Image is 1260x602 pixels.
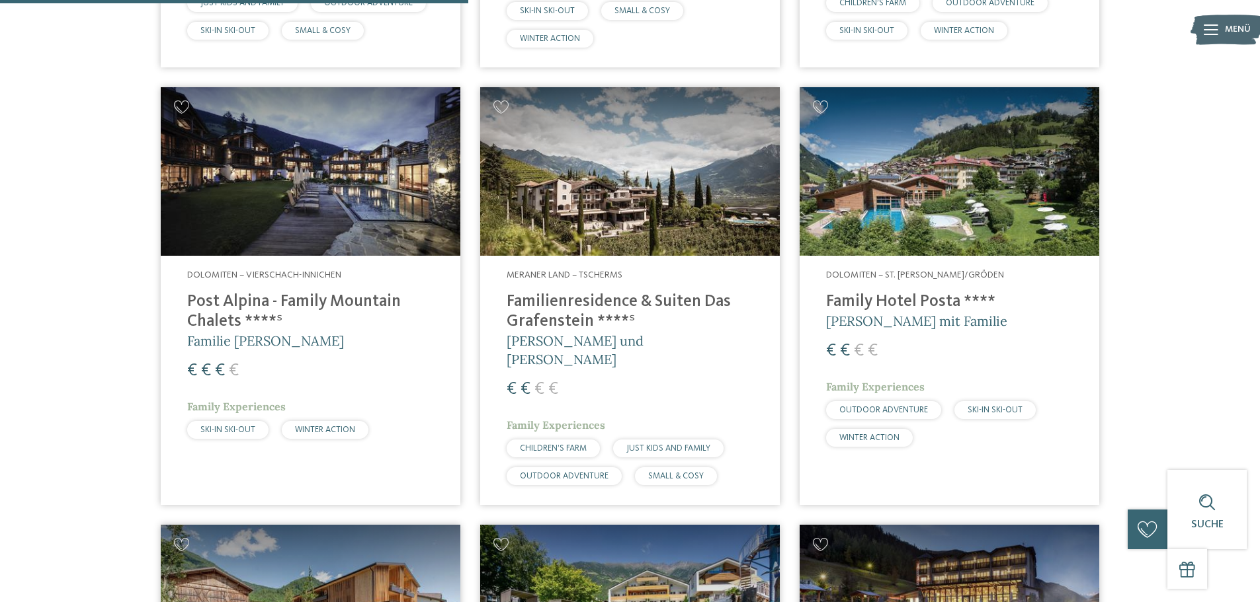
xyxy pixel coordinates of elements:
span: SMALL & COSY [295,26,351,35]
span: OUTDOOR ADVENTURE [520,472,609,480]
span: Family Experiences [826,380,925,393]
span: SKI-IN SKI-OUT [200,426,255,434]
span: Meraner Land – Tscherms [507,270,622,280]
h4: Familienresidence & Suiten Das Grafenstein ****ˢ [507,292,753,332]
span: € [215,362,225,379]
span: € [548,381,558,398]
span: € [854,342,864,359]
span: JUST KIDS AND FAMILY [626,444,710,453]
span: Familie [PERSON_NAME] [187,332,344,349]
span: € [229,362,239,379]
span: OUTDOOR ADVENTURE [839,406,928,414]
a: Familienhotels gesucht? Hier findet ihr die besten! Meraner Land – Tscherms Familienresidence & S... [480,87,780,504]
a: Familienhotels gesucht? Hier findet ihr die besten! Dolomiten – Vierschach-Innichen Post Alpina -... [161,87,460,504]
h4: Family Hotel Posta **** [826,292,1073,312]
span: SKI-IN SKI-OUT [968,406,1023,414]
a: Familienhotels gesucht? Hier findet ihr die besten! Dolomiten – St. [PERSON_NAME]/Gröden Family H... [800,87,1099,504]
span: € [840,342,850,359]
span: € [201,362,211,379]
h4: Post Alpina - Family Mountain Chalets ****ˢ [187,292,434,332]
span: € [868,342,878,359]
span: Family Experiences [507,418,605,432]
span: Family Experiences [187,400,286,413]
span: € [534,381,544,398]
span: WINTER ACTION [295,426,355,434]
span: Dolomiten – Vierschach-Innichen [187,270,341,280]
span: SKI-IN SKI-OUT [520,7,575,15]
span: WINTER ACTION [934,26,994,35]
span: € [521,381,530,398]
span: WINTER ACTION [520,34,580,43]
img: Familienhotels gesucht? Hier findet ihr die besten! [480,87,780,256]
span: [PERSON_NAME] und [PERSON_NAME] [507,332,644,367]
span: SMALL & COSY [614,7,670,15]
img: Familienhotels gesucht? Hier findet ihr die besten! [800,87,1099,256]
span: Suche [1191,519,1224,530]
span: WINTER ACTION [839,433,900,442]
span: SMALL & COSY [648,472,704,480]
span: SKI-IN SKI-OUT [839,26,894,35]
span: € [826,342,836,359]
span: CHILDREN’S FARM [520,444,587,453]
span: SKI-IN SKI-OUT [200,26,255,35]
span: [PERSON_NAME] mit Familie [826,313,1007,329]
span: € [507,381,517,398]
img: Post Alpina - Family Mountain Chalets ****ˢ [161,87,460,256]
span: € [187,362,197,379]
span: Dolomiten – St. [PERSON_NAME]/Gröden [826,270,1004,280]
